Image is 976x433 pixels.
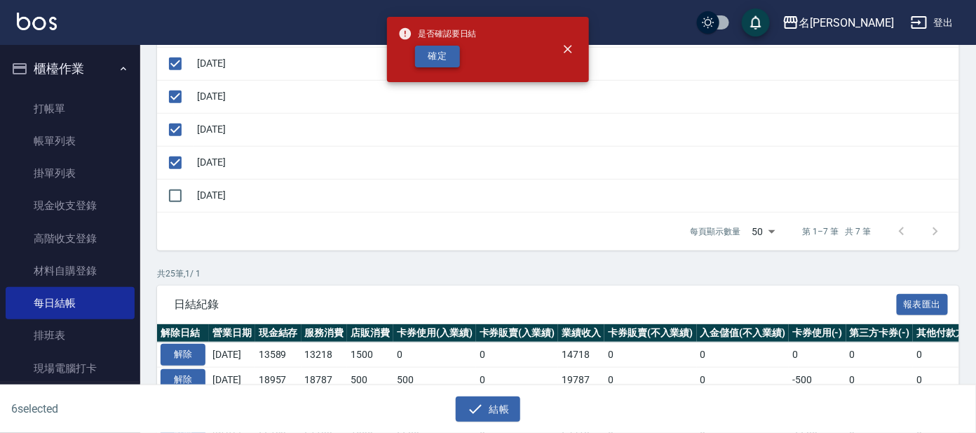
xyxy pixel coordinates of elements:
[789,368,846,393] td: -500
[393,324,476,342] th: 卡券使用(入業績)
[747,213,780,251] div: 50
[897,297,949,310] a: 報表匯出
[301,368,348,393] td: 18787
[347,324,393,342] th: 店販消費
[558,368,604,393] td: 19787
[553,34,583,65] button: close
[157,324,209,342] th: 解除日結
[194,80,959,113] td: [DATE]
[194,47,959,80] td: [DATE]
[799,14,894,32] div: 名[PERSON_NAME]
[558,342,604,368] td: 14718
[301,324,348,342] th: 服務消費
[846,324,914,342] th: 第三方卡券(-)
[789,342,846,368] td: 0
[6,189,135,222] a: 現金收支登錄
[6,125,135,157] a: 帳單列表
[347,368,393,393] td: 500
[398,27,477,41] span: 是否確認要日結
[789,324,846,342] th: 卡券使用(-)
[777,8,900,37] button: 名[PERSON_NAME]
[697,368,789,393] td: 0
[301,342,348,368] td: 13218
[6,157,135,189] a: 掛單列表
[6,93,135,125] a: 打帳單
[17,13,57,30] img: Logo
[209,324,255,342] th: 營業日期
[157,267,959,280] p: 共 25 筆, 1 / 1
[691,225,741,238] p: 每頁顯示數量
[846,342,914,368] td: 0
[6,319,135,352] a: 排班表
[11,400,241,418] h6: 6 selected
[209,368,255,393] td: [DATE]
[393,368,476,393] td: 500
[6,352,135,385] a: 現場電腦打卡
[194,146,959,179] td: [DATE]
[6,51,135,87] button: 櫃檯作業
[6,222,135,255] a: 高階收支登錄
[6,287,135,319] a: 每日結帳
[905,10,959,36] button: 登出
[604,368,697,393] td: 0
[209,342,255,368] td: [DATE]
[255,368,301,393] td: 18957
[347,342,393,368] td: 1500
[6,255,135,287] a: 材料自購登錄
[255,342,301,368] td: 13589
[476,342,559,368] td: 0
[742,8,770,36] button: save
[476,368,559,393] td: 0
[161,344,205,366] button: 解除
[255,324,301,342] th: 現金結存
[415,46,460,67] button: 確定
[476,324,559,342] th: 卡券販賣(入業績)
[803,225,871,238] p: 第 1–7 筆 共 7 筆
[194,113,959,146] td: [DATE]
[174,298,897,312] span: 日結紀錄
[161,369,205,391] button: 解除
[604,324,697,342] th: 卡券販賣(不入業績)
[897,294,949,316] button: 報表匯出
[558,324,604,342] th: 業績收入
[194,179,959,212] td: [DATE]
[456,397,521,422] button: 結帳
[697,324,789,342] th: 入金儲值(不入業績)
[846,368,914,393] td: 0
[393,342,476,368] td: 0
[697,342,789,368] td: 0
[604,342,697,368] td: 0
